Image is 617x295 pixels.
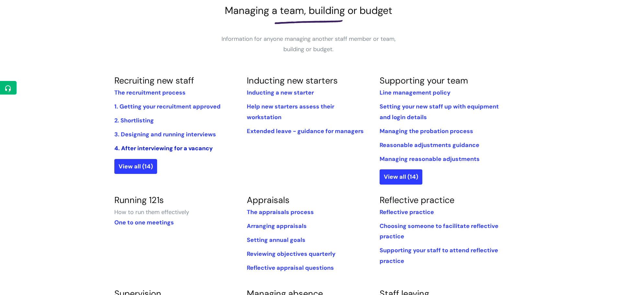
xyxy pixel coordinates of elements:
[247,194,290,206] a: Appraisals
[114,117,154,124] a: 2. Shortlisting
[380,141,479,149] a: Reasonable adjustments guidance
[380,127,473,135] a: Managing the probation process
[247,250,336,258] a: Reviewing objectives quarterly
[114,75,194,86] a: Recruiting new staff
[247,236,305,244] a: Setting annual goals
[247,75,338,86] a: Inducting new starters
[114,144,213,152] a: 4. After interviewing for a vacancy
[380,75,468,86] a: Supporting your team
[247,89,314,96] a: Inducting a new starter
[380,103,499,121] a: Setting your new staff up with equipment and login details
[247,208,314,216] a: The appraisals process
[211,34,406,55] p: Information for anyone managing another staff member or team, building or budget.
[114,219,174,226] a: One to one meetings
[114,130,216,138] a: 3. Designing and running interviews
[380,155,480,163] a: Managing reasonable adjustments
[247,264,334,272] a: Reflective appraisal questions
[380,222,498,240] a: Choosing someone to facilitate reflective practice
[380,89,451,96] a: Line management policy
[247,222,307,230] a: Arranging appraisals
[114,194,164,206] a: Running 121s
[114,208,189,216] span: How to run them effectively
[114,159,157,174] a: View all (14)
[380,208,434,216] a: Reflective practice
[114,5,503,17] h1: Managing a team, building or budget
[247,103,334,121] a: Help new starters assess their workstation
[380,246,498,265] a: Supporting your staff to attend reflective practice
[114,103,221,110] a: 1. Getting your recruitment approved
[247,127,364,135] a: Extended leave - guidance for managers
[114,89,186,96] a: The recruitment process
[380,194,454,206] a: Reflective practice
[380,169,422,184] a: View all (14)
